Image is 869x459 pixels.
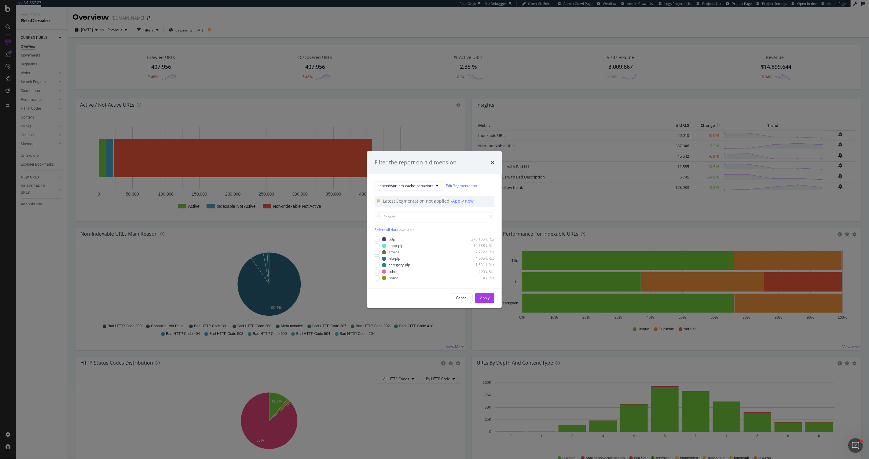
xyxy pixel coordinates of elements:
span: speedworkers-cache-behaviors [380,183,433,189]
div: other [389,269,398,274]
div: 295 URLs [464,269,494,274]
div: home [389,275,398,281]
div: 7,772 URLs [464,250,494,255]
div: Latest Segmentation not applied [383,198,451,204]
button: Cancel [451,293,473,303]
div: 16,388 URLs [464,243,494,248]
div: pdp [389,237,395,242]
div: nlu-plp [389,256,400,261]
div: Apply [480,296,490,301]
div: 4 URLs [464,275,494,281]
div: shop-plp [389,243,403,248]
input: Search [375,211,494,222]
div: times [491,159,494,167]
div: Select all data available [375,227,494,232]
button: speedworkers-cache-behaviors [375,181,443,191]
div: - Apply now [451,198,474,204]
div: Cancel [456,296,468,301]
div: category-plp [389,263,410,268]
div: 1,531 URLs [464,263,494,268]
button: Apply [475,293,494,303]
iframe: Intercom live chat [848,438,863,453]
a: Edit Segmentation [446,183,477,189]
div: stores [389,250,399,255]
div: 375,135 URLs [464,237,494,242]
div: modal [367,151,502,308]
div: 4,095 URLs [464,256,494,261]
div: Filter the report on a dimension [375,159,457,167]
